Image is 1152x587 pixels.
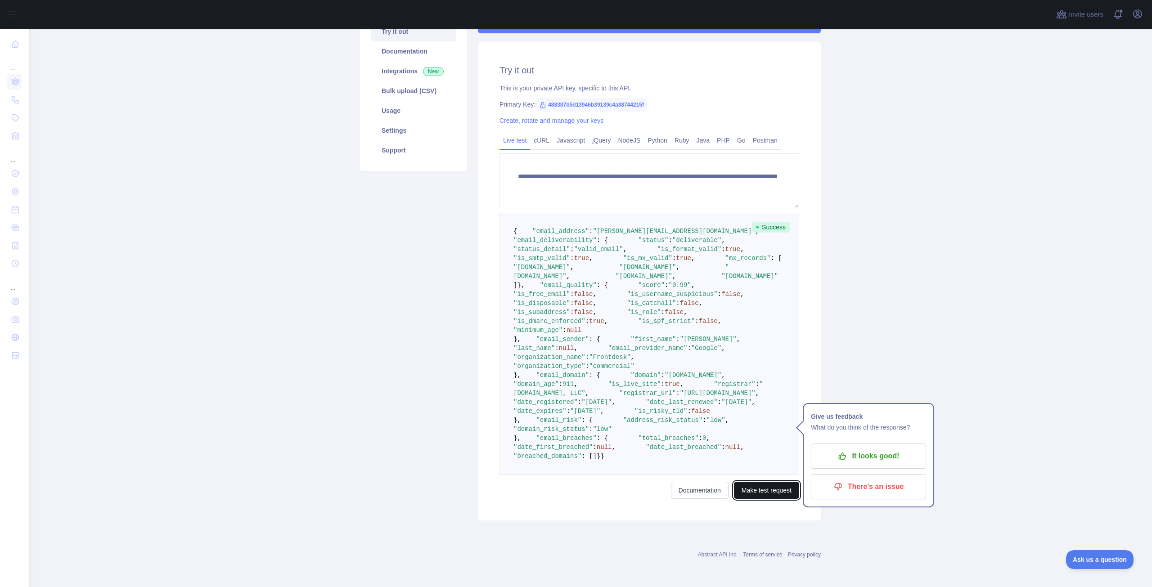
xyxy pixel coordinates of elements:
[574,246,623,253] span: "valid_email"
[608,381,661,388] span: "is_live_site"
[589,228,593,235] span: :
[570,255,574,262] span: :
[721,444,725,451] span: :
[532,228,589,235] span: "email_address"
[634,408,688,415] span: "is_risky_tld"
[691,345,721,352] span: "Google"
[661,309,665,316] span: :
[600,408,604,415] span: ,
[555,345,558,352] span: :
[756,381,759,388] span: :
[597,282,608,289] span: : {
[371,101,456,121] a: Usage
[688,345,691,352] span: :
[585,318,589,325] span: :
[638,435,698,442] span: "total_breaches"
[513,336,521,343] span: },
[672,255,676,262] span: :
[499,133,530,148] a: Live test
[818,448,919,464] p: It looks good!
[570,291,574,298] span: :
[559,381,562,388] span: :
[725,255,771,262] span: "mx_records"
[574,255,589,262] span: true
[672,237,721,244] span: "deliverable"
[619,264,676,271] span: "[DOMAIN_NAME]"
[630,336,676,343] span: "first_name"
[513,408,567,415] span: "date_expires"
[513,237,597,244] span: "email_deliverability"
[811,411,926,422] h1: Give us feedback
[737,336,740,343] span: ,
[499,100,799,109] div: Primary Key:
[589,363,634,370] span: "commercial"
[740,246,744,253] span: ,
[1054,7,1105,22] button: Invite users
[699,435,702,442] span: :
[630,372,661,379] span: "domain"
[593,228,755,235] span: "[PERSON_NAME][EMAIL_ADDRESS][DOMAIN_NAME]"
[597,435,608,442] span: : {
[574,345,577,352] span: ,
[818,479,919,494] p: There's an issue
[623,246,627,253] span: ,
[623,255,672,262] span: "is_mx_valid"
[623,417,702,424] span: "address_risk_status"
[627,291,718,298] span: "is_username_suspicious"
[513,453,581,460] span: "breached_domains"
[721,372,725,379] span: ,
[740,444,744,451] span: ,
[646,399,718,406] span: "date_last_renewed"
[513,264,570,271] span: "[DOMAIN_NAME]"
[581,417,593,424] span: : {
[616,273,672,280] span: "[DOMAIN_NAME]"
[657,246,721,253] span: "is_format_valid"
[699,318,718,325] span: false
[612,399,615,406] span: ,
[676,300,679,307] span: :
[371,22,456,41] a: Try it out
[661,372,665,379] span: :
[740,291,744,298] span: ,
[752,222,790,233] span: Success
[718,399,721,406] span: :
[593,309,596,316] span: ,
[585,363,589,370] span: :
[721,237,725,244] span: ,
[680,336,737,343] span: "[PERSON_NAME]"
[688,408,691,415] span: :
[423,67,444,76] span: New
[585,354,589,361] span: :
[570,246,574,253] span: :
[513,246,570,253] span: "status_detail"
[721,345,725,352] span: ,
[721,246,725,253] span: :
[671,482,729,499] a: Documentation
[536,435,596,442] span: "email_breaches"
[570,309,574,316] span: :
[721,291,740,298] span: false
[536,372,589,379] span: "email_domain"
[581,453,597,460] span: : []
[593,444,596,451] span: :
[734,482,799,499] button: Make test request
[725,444,741,451] span: null
[513,282,517,289] span: ]
[513,444,593,451] span: "date_first_breached"
[1069,9,1103,20] span: Invite users
[499,84,799,93] div: This is your private API key, specific to this API.
[638,282,665,289] span: "score"
[698,551,738,558] a: Abstract API Inc.
[718,291,721,298] span: :
[604,318,608,325] span: ,
[589,255,593,262] span: ,
[756,390,759,397] span: ,
[499,64,799,76] h2: Try it out
[589,336,600,343] span: : {
[691,255,695,262] span: ,
[676,264,679,271] span: ,
[646,444,721,451] span: "date_last_breached"
[567,273,570,280] span: ,
[513,300,570,307] span: "is_disposable"
[562,381,574,388] span: 911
